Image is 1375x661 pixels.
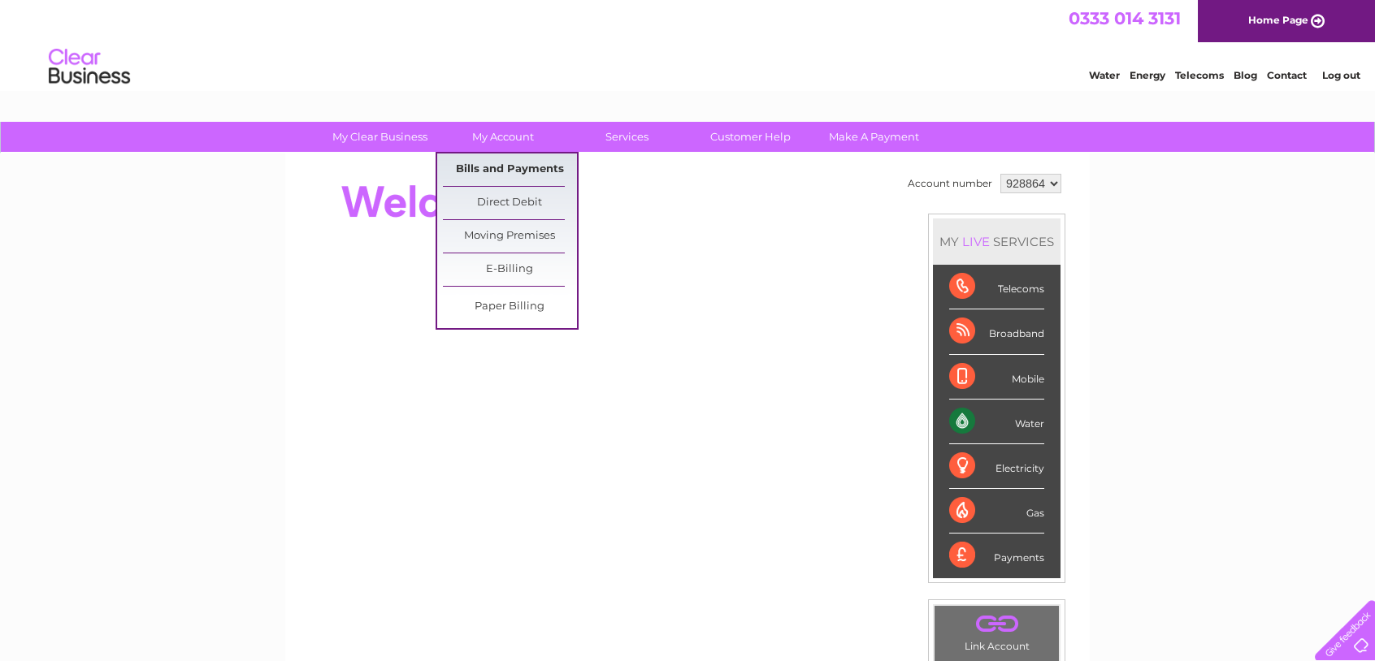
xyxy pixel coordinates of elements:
[1069,8,1181,28] a: 0333 014 3131
[934,605,1060,656] td: Link Account
[949,489,1044,534] div: Gas
[807,122,941,152] a: Make A Payment
[949,444,1044,489] div: Electricity
[305,9,1073,79] div: Clear Business is a trading name of Verastar Limited (registered in [GEOGRAPHIC_DATA] No. 3667643...
[949,400,1044,444] div: Water
[48,42,131,92] img: logo.png
[436,122,570,152] a: My Account
[939,610,1055,638] a: .
[1321,69,1360,81] a: Log out
[904,170,996,197] td: Account number
[1130,69,1165,81] a: Energy
[933,218,1061,265] div: MY SERVICES
[1234,69,1257,81] a: Blog
[1175,69,1224,81] a: Telecoms
[443,153,577,186] a: Bills and Payments
[443,291,577,323] a: Paper Billing
[1267,69,1307,81] a: Contact
[949,265,1044,309] div: Telecoms
[443,220,577,253] a: Moving Premises
[443,187,577,219] a: Direct Debit
[560,122,694,152] a: Services
[949,309,1044,354] div: Broadband
[959,234,993,249] div: LIVE
[683,122,818,152] a: Customer Help
[1089,69,1120,81] a: Water
[443,253,577,286] a: E-Billing
[949,534,1044,577] div: Payments
[313,122,447,152] a: My Clear Business
[949,355,1044,400] div: Mobile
